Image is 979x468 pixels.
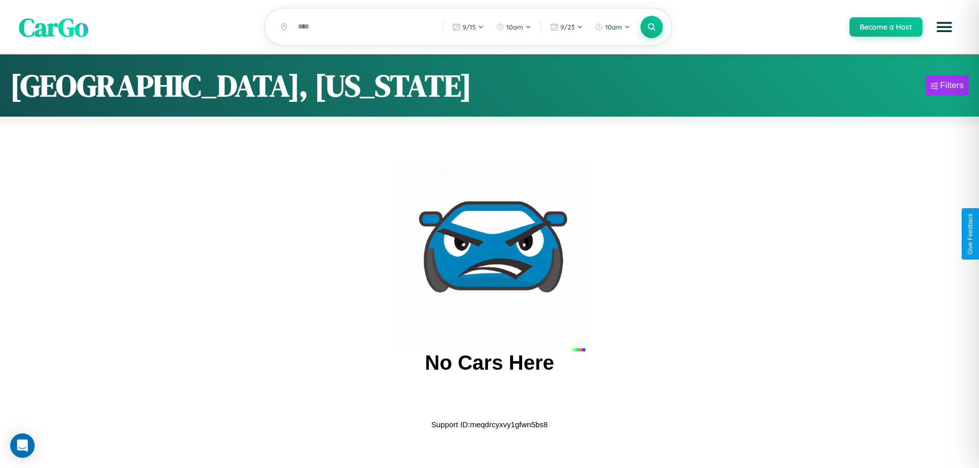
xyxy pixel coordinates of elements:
div: Open Intercom Messenger [10,433,35,458]
span: CarGo [19,9,88,44]
h1: [GEOGRAPHIC_DATA], [US_STATE] [10,65,472,106]
span: 9 / 15 [462,23,476,31]
span: 10am [506,23,523,31]
button: Filters [925,75,969,96]
span: 10am [605,23,622,31]
button: 9/23 [545,19,588,35]
h2: No Cars Here [425,351,554,374]
div: Give Feedback [967,213,974,255]
p: Support ID: meqdrcyxvy1gfwn5bs8 [431,418,548,431]
button: 10am [590,19,635,35]
div: Filters [940,80,964,91]
span: 9 / 23 [560,23,575,31]
button: Open menu [930,13,959,41]
img: car [394,160,585,351]
button: 9/15 [447,19,489,35]
button: Become a Host [849,17,922,37]
button: 10am [491,19,536,35]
